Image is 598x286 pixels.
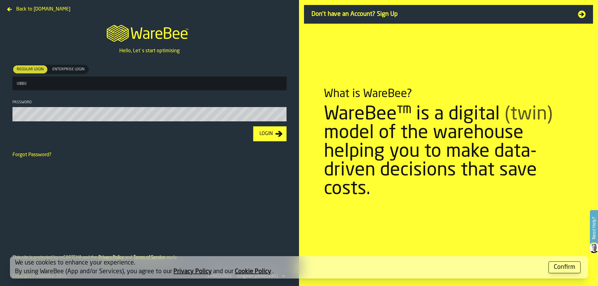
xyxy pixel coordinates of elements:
div: Confirm [554,263,575,272]
a: logo-header [101,17,198,47]
p: Hello, Let`s start optimising [119,47,180,55]
div: alert-[object Object] [10,256,588,279]
span: Don't have an Account? Sign Up [311,10,571,19]
input: button-toolbar-[object Object] [12,77,287,90]
button: button-Login [253,126,287,141]
a: Forgot Password? [12,152,51,157]
div: Login [257,130,275,138]
label: button-toolbar-[object Object] [12,65,287,90]
input: button-toolbar-Password [12,107,287,121]
label: Need Help? [591,211,597,246]
a: Don't have an Account? Sign Up [304,5,593,24]
a: Privacy Policy [173,269,212,275]
span: Back to [DOMAIN_NAME] [16,6,70,13]
div: thumb [13,65,47,73]
div: WareBee™ is a digital model of the warehouse helping you to make data-driven decisions that save ... [324,105,573,199]
div: What is WareBee? [324,88,412,100]
div: We use cookies to enhance your experience. By using WareBee (App and/or Services), you agree to o... [15,259,543,276]
div: thumb [49,65,88,73]
a: Back to [DOMAIN_NAME] [5,5,73,10]
label: button-toolbar-Password [12,100,287,121]
button: button- [548,261,581,273]
span: Enterprise Login [50,67,87,72]
label: button-switch-multi-Enterprise Login [48,65,89,74]
span: (twin) [505,105,553,124]
span: Regular Login [14,67,46,72]
label: button-switch-multi-Regular Login [12,65,48,74]
a: Cookie Policy [235,269,271,275]
button: button-toolbar-Password [278,112,285,118]
div: Password [12,100,287,105]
